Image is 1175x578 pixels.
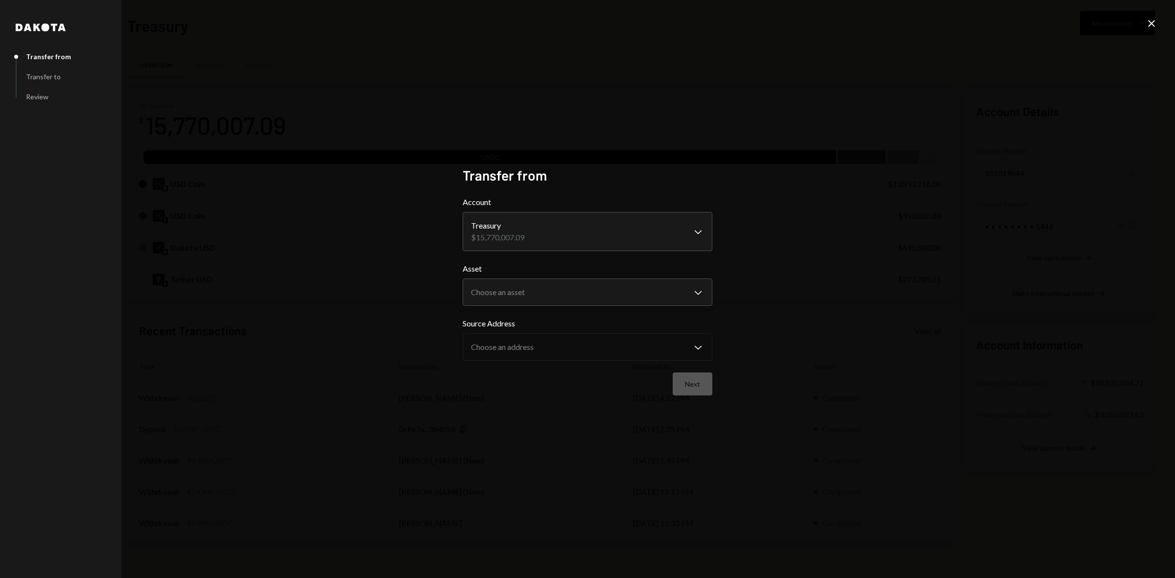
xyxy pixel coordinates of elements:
label: Source Address [463,318,712,329]
div: Transfer from [26,52,71,61]
div: Review [26,92,48,101]
button: Asset [463,278,712,306]
button: Source Address [463,333,712,361]
label: Asset [463,263,712,275]
div: Transfer to [26,72,61,81]
button: Account [463,212,712,251]
h2: Transfer from [463,166,712,185]
label: Account [463,196,712,208]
